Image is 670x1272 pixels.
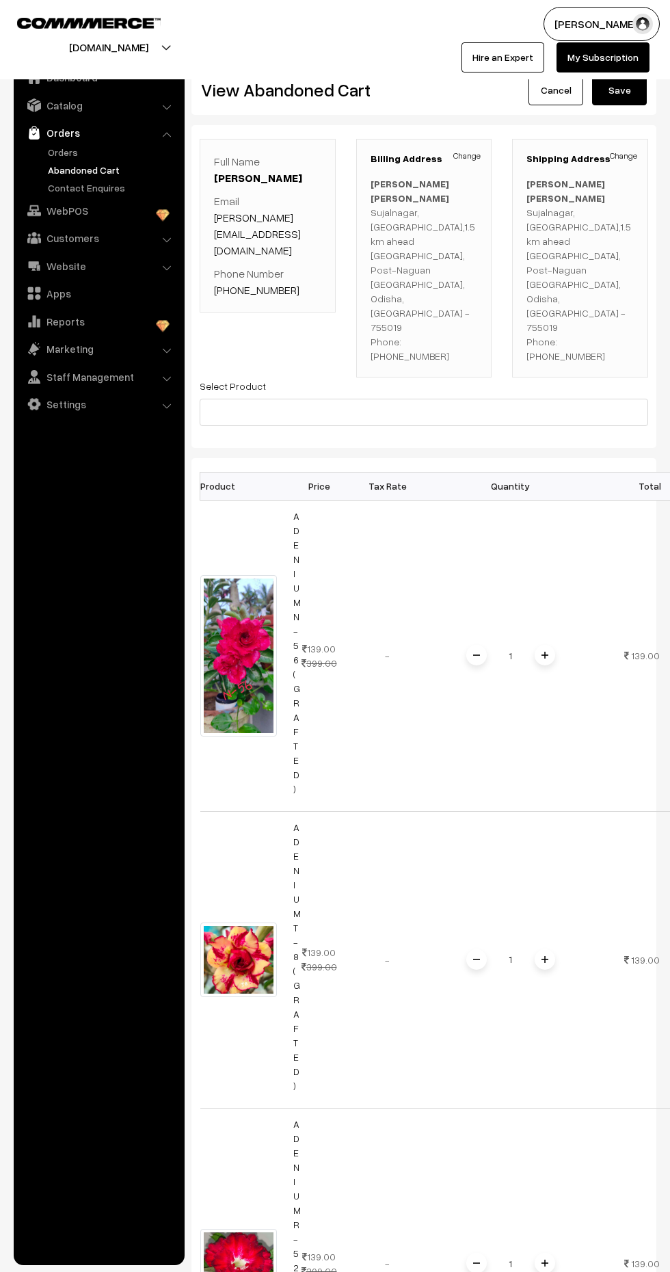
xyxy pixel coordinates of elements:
[285,811,353,1108] td: 139.00
[371,153,478,165] h3: Billing Address
[200,923,277,997] img: IMG_20240304_164143.jpg
[200,472,285,500] th: Product
[44,163,180,177] a: Abandoned Cart
[285,472,353,500] th: Price
[17,93,180,118] a: Catalog
[528,75,583,105] a: Cancel
[17,226,180,250] a: Customers
[526,178,605,204] b: [PERSON_NAME] [PERSON_NAME]
[17,18,161,28] img: COMMMERCE
[17,198,180,223] a: WebPOS
[592,75,647,105] button: Save
[214,171,302,185] a: [PERSON_NAME]
[17,365,180,389] a: Staff Management
[385,1258,390,1269] span: -
[631,1258,660,1269] span: 139.00
[610,150,637,162] a: Change
[631,650,660,661] span: 139.00
[301,961,337,972] strike: 399.00
[17,120,180,145] a: Orders
[544,7,660,41] button: [PERSON_NAME]
[353,472,422,500] th: Tax Rate
[214,265,321,298] p: Phone Number
[526,153,634,165] h3: Shipping Address
[473,956,480,963] img: minus
[301,657,337,669] strike: 399.00
[385,650,390,661] span: -
[541,1260,548,1267] img: plusI
[293,510,301,795] a: ADENIUM N-56 (GRAFTED)
[541,956,548,963] img: plusI
[21,30,196,64] button: [DOMAIN_NAME]
[200,379,266,393] label: Select Product
[17,392,180,416] a: Settings
[214,193,321,259] p: Email
[201,79,414,101] h2: View Abandoned Cart
[17,281,180,306] a: Apps
[600,472,668,500] th: Total
[385,954,390,966] span: -
[461,42,544,72] a: Hire an Expert
[371,178,449,204] b: [PERSON_NAME] [PERSON_NAME]
[526,176,634,363] p: Sujalnagar,[GEOGRAPHIC_DATA],1.5 km ahead [GEOGRAPHIC_DATA], Post-Naguan [GEOGRAPHIC_DATA], Odish...
[557,42,649,72] a: My Subscription
[214,211,301,257] a: [PERSON_NAME][EMAIL_ADDRESS][DOMAIN_NAME]
[285,500,353,811] td: 139.00
[214,283,299,297] a: [PHONE_NUMBER]
[293,821,301,1091] a: ADENIUM T-8 (GRAFTED)
[17,254,180,278] a: Website
[631,954,660,966] span: 139.00
[453,150,481,162] a: Change
[17,336,180,361] a: Marketing
[44,145,180,159] a: Orders
[541,652,548,659] img: plusI
[200,575,277,736] img: IMG_20240304_185917.jpg
[17,14,137,30] a: COMMMERCE
[44,181,180,195] a: Contact Enquires
[371,176,478,363] p: Sujalnagar,[GEOGRAPHIC_DATA],1.5 km ahead [GEOGRAPHIC_DATA], Post-Naguan [GEOGRAPHIC_DATA], Odish...
[632,14,653,34] img: user
[422,472,600,500] th: Quantity
[17,309,180,334] a: Reports
[473,652,480,659] img: minus
[473,1260,480,1267] img: minus
[214,153,321,186] p: Full Name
